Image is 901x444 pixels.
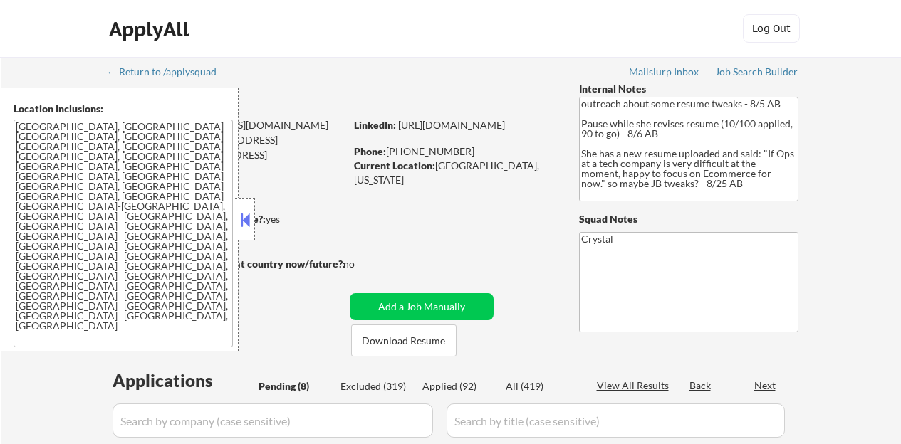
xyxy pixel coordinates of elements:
[113,372,254,389] div: Applications
[354,145,386,157] strong: Phone:
[422,379,494,393] div: Applied (92)
[354,144,556,159] div: [PHONE_NUMBER]
[354,119,396,131] strong: LinkedIn:
[447,403,785,438] input: Search by title (case sensitive)
[506,379,577,393] div: All (419)
[689,379,712,393] div: Back
[343,257,384,271] div: no
[715,66,798,80] a: Job Search Builder
[579,82,798,96] div: Internal Notes
[107,67,230,77] div: ← Return to /applysquad
[715,67,798,77] div: Job Search Builder
[579,212,798,226] div: Squad Notes
[14,102,233,116] div: Location Inclusions:
[743,14,800,43] button: Log Out
[350,293,494,320] button: Add a Job Manually
[597,379,673,393] div: View All Results
[259,379,330,393] div: Pending (8)
[354,159,556,186] div: [GEOGRAPHIC_DATA], [US_STATE]
[629,66,700,80] a: Mailslurp Inbox
[109,17,193,41] div: ApplyAll
[107,66,230,80] a: ← Return to /applysquad
[629,67,700,77] div: Mailslurp Inbox
[354,159,435,171] strong: Current Location:
[340,379,412,393] div: Excluded (319)
[113,403,433,438] input: Search by company (case sensitive)
[351,324,457,356] button: Download Resume
[398,119,505,131] a: [URL][DOMAIN_NAME]
[754,379,777,393] div: Next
